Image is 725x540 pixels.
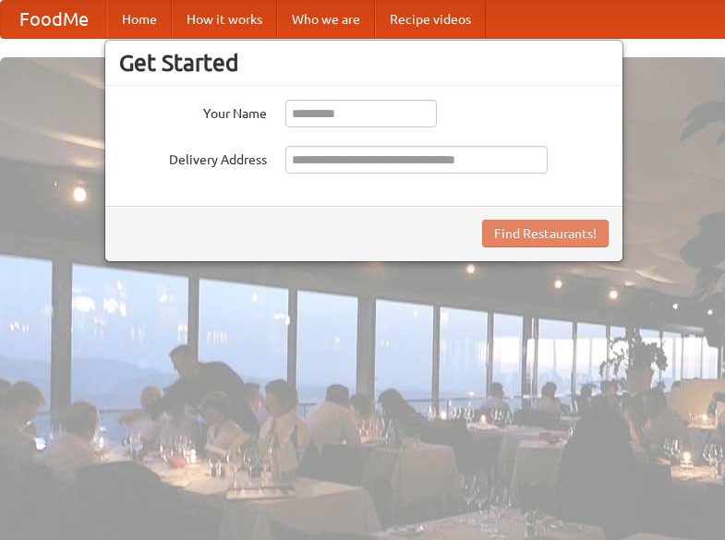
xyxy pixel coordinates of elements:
[119,49,609,77] h3: Get Started
[172,1,277,38] a: How it works
[482,220,609,247] button: Find Restaurants!
[119,146,267,169] label: Delivery Address
[277,1,375,38] a: Who we are
[1,1,107,38] a: FoodMe
[107,1,172,38] a: Home
[375,1,486,38] a: Recipe videos
[119,100,267,123] label: Your Name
